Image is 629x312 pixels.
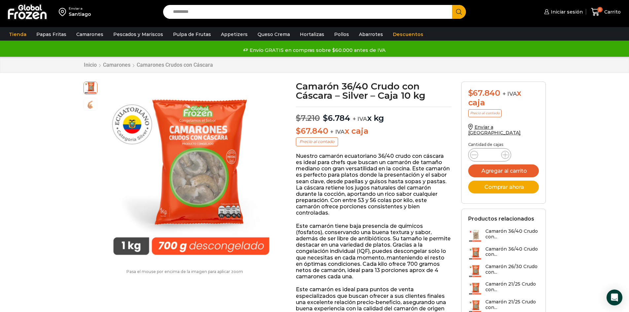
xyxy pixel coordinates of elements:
span: $ [323,113,328,123]
span: + IVA [503,90,517,97]
h3: Camarón 36/40 Crudo con... [485,246,539,258]
p: Precio al contado [296,137,338,146]
p: Cantidad de cajas [468,142,539,147]
div: 1 / 2 [101,82,282,263]
a: Appetizers [218,28,251,41]
div: Enviar a [69,6,91,11]
a: Pulpa de Frutas [170,28,214,41]
p: Pasa el mouse por encima de la imagen para aplicar zoom [84,269,286,274]
span: Iniciar sesión [549,9,583,15]
h3: Camarón 21/25 Crudo con... [485,299,539,310]
span: 0 [597,7,603,12]
span: + IVA [330,128,345,135]
button: Search button [452,5,466,19]
img: PM04004023 [101,82,282,263]
p: Precio al contado [468,109,502,117]
a: Papas Fritas [33,28,70,41]
bdi: 67.840 [296,126,328,136]
span: PM04004023 [84,81,97,94]
a: Pollos [331,28,352,41]
div: Santiago [69,11,91,17]
a: Descuentos [390,28,427,41]
div: Open Intercom Messenger [607,290,622,305]
span: + IVA [353,116,367,122]
h3: Camarón 21/25 Crudo con... [485,281,539,293]
p: Este camarón tiene baja presencia de químicos (fosfatos), conservando una buena textura y sabor, ... [296,223,451,280]
span: camaron-con-cascara [84,98,97,111]
a: Iniciar sesión [542,5,583,18]
bdi: 67.840 [468,88,500,98]
h3: Camarón 26/30 Crudo con... [485,264,539,275]
p: x caja [296,126,451,136]
a: Camarón 36/40 Crudo con... [468,228,539,243]
a: Queso Crema [254,28,293,41]
div: x caja [468,88,539,108]
nav: Breadcrumb [84,62,213,68]
h1: Camarón 36/40 Crudo con Cáscara – Silver – Caja 10 kg [296,82,451,100]
span: Carrito [603,9,621,15]
a: Abarrotes [356,28,386,41]
img: address-field-icon.svg [59,6,69,17]
a: Inicio [84,62,97,68]
a: Hortalizas [297,28,328,41]
a: Camarón 21/25 Crudo con... [468,281,539,295]
span: $ [296,113,301,123]
a: Camarones [73,28,107,41]
h3: Camarón 36/40 Crudo con... [485,228,539,240]
span: $ [296,126,301,136]
a: 0 Carrito [589,4,622,20]
bdi: 7.210 [296,113,320,123]
bdi: 6.784 [323,113,350,123]
a: Camarón 36/40 Crudo con... [468,246,539,260]
button: Agregar al carrito [468,164,539,177]
p: x kg [296,107,451,123]
a: Camarones [103,62,131,68]
input: Product quantity [483,150,496,159]
a: Enviar a [GEOGRAPHIC_DATA] [468,124,521,136]
h2: Productos relacionados [468,216,534,222]
a: Pescados y Mariscos [110,28,166,41]
span: $ [468,88,473,98]
a: Tienda [6,28,30,41]
a: Camarones Crudos con Cáscara [136,62,213,68]
a: Camarón 26/30 Crudo con... [468,264,539,278]
p: Nuestro camarón ecuatoriano 36/40 crudo con cáscara es ideal para chefs que buscan un camarón de ... [296,153,451,216]
button: Comprar ahora [468,181,539,193]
